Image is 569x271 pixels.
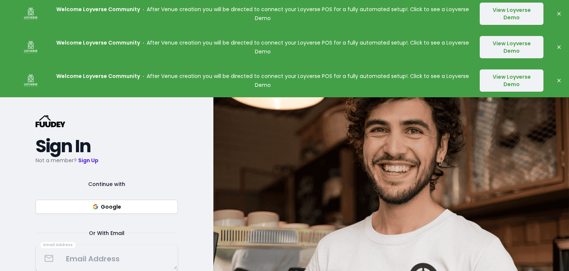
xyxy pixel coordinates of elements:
[36,156,178,165] p: Not a member?
[36,115,65,127] svg: {/* Added fill="currentColor" here */} {/* This rectangle defines the background. Its explicit fi...
[78,157,99,164] a: Sign Up
[56,38,469,56] p: After Venue creation you will be directed to connect your Loyverse POS for a fully automated setu...
[56,5,469,23] p: After Venue creation you will be directed to connect your Loyverse POS for a fully automated setu...
[36,200,178,214] button: Google
[480,3,543,25] button: View Loyverse Demo
[36,140,178,153] h2: Sign In
[40,242,76,248] div: Email Address
[79,180,134,189] span: Continue with
[480,36,543,58] button: View Loyverse Demo
[56,6,140,13] strong: Welcome Loyverse Community
[56,72,140,80] strong: Welcome Loyverse Community
[480,69,543,92] button: View Loyverse Demo
[56,72,469,89] p: After Venue creation you will be directed to connect your Loyverse POS for a fully automated setu...
[56,39,140,46] strong: Welcome Loyverse Community
[80,229,133,238] span: Or With Email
